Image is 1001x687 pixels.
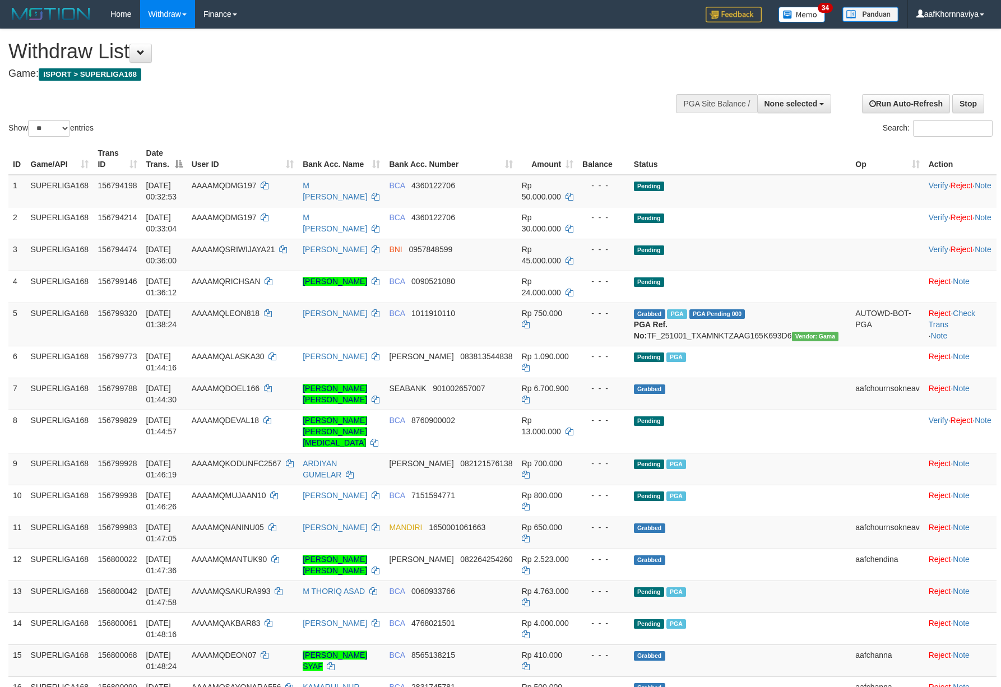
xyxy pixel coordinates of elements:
span: 156799829 [98,416,137,425]
a: Reject [929,523,951,532]
a: Note [953,459,970,468]
td: 12 [8,549,26,581]
span: Rp 1.090.000 [522,352,569,361]
span: AAAAMQDMG197 [192,181,257,190]
th: Op: activate to sort column ascending [851,143,924,175]
span: Copy 4360122706 to clipboard [411,181,455,190]
span: [DATE] 01:36:12 [146,277,177,297]
div: - - - [582,522,625,533]
span: Copy 4768021501 to clipboard [411,619,455,628]
span: Rp 6.700.900 [522,384,569,393]
a: Note [953,523,970,532]
span: Marked by aafnonsreyleab [667,309,687,319]
span: Copy 901002657007 to clipboard [433,384,485,393]
td: SUPERLIGA168 [26,378,94,410]
td: 1 [8,175,26,207]
div: - - - [582,458,625,469]
span: Copy 0090521080 to clipboard [411,277,455,286]
span: Grabbed [634,384,665,394]
span: Pending [634,213,664,223]
a: [PERSON_NAME] [PERSON_NAME] [303,555,367,575]
a: Reject [951,213,973,222]
span: AAAAMQDMG197 [192,213,257,222]
span: Rp 410.000 [522,651,562,660]
a: Note [953,555,970,564]
span: [DATE] 00:36:00 [146,245,177,265]
div: - - - [582,212,625,223]
th: Bank Acc. Name: activate to sort column ascending [298,143,384,175]
td: · · [924,303,997,346]
span: Marked by aafnonsreyleab [666,587,686,597]
a: Run Auto-Refresh [862,94,950,113]
span: 34 [818,3,833,13]
div: - - - [582,586,625,597]
td: · [924,517,997,549]
a: [PERSON_NAME] [PERSON_NAME][MEDICAL_DATA] [303,416,367,447]
span: [DATE] 01:46:19 [146,459,177,479]
td: · · [924,175,997,207]
div: - - - [582,415,625,426]
span: BCA [389,309,405,318]
td: · [924,581,997,612]
span: Rp 13.000.000 [522,416,561,436]
a: Stop [952,94,984,113]
span: 156799938 [98,491,137,500]
th: Status [629,143,851,175]
td: 10 [8,485,26,517]
span: Grabbed [634,555,665,565]
a: Note [975,181,991,190]
span: Copy 7151594771 to clipboard [411,491,455,500]
div: - - - [582,308,625,319]
span: 156799928 [98,459,137,468]
a: Note [953,651,970,660]
span: Copy 0060933766 to clipboard [411,587,455,596]
span: BCA [389,277,405,286]
a: [PERSON_NAME] [303,352,367,361]
td: SUPERLIGA168 [26,346,94,378]
th: User ID: activate to sort column ascending [187,143,299,175]
a: [PERSON_NAME] [303,491,367,500]
td: SUPERLIGA168 [26,453,94,485]
td: · [924,485,997,517]
span: Grabbed [634,309,665,319]
td: aafchournsokneav [851,517,924,549]
span: BNI [389,245,402,254]
span: [PERSON_NAME] [389,459,453,468]
a: Reject [929,619,951,628]
span: Rp 4.000.000 [522,619,569,628]
td: 5 [8,303,26,346]
span: Pending [634,245,664,255]
a: M THORIQ ASAD [303,587,365,596]
span: 156800022 [98,555,137,564]
td: SUPERLIGA168 [26,644,94,676]
span: Grabbed [634,523,665,533]
span: BCA [389,651,405,660]
a: Reject [929,459,951,468]
span: Rp 2.523.000 [522,555,569,564]
span: BCA [389,213,405,222]
span: 156799320 [98,309,137,318]
span: Marked by aafnonsreyleab [666,491,686,501]
td: SUPERLIGA168 [26,207,94,239]
th: Date Trans.: activate to sort column descending [142,143,187,175]
span: AAAAMQLEON818 [192,309,259,318]
td: · [924,271,997,303]
a: Note [931,331,948,340]
span: Pending [634,182,664,191]
span: BCA [389,619,405,628]
span: 156794474 [98,245,137,254]
span: BCA [389,416,405,425]
div: PGA Site Balance / [676,94,757,113]
span: Rp 4.763.000 [522,587,569,596]
span: Vendor URL: https://trx31.1velocity.biz [792,332,839,341]
a: Note [953,587,970,596]
span: 156799773 [98,352,137,361]
span: Copy 083813544838 to clipboard [460,352,512,361]
a: Note [953,352,970,361]
span: AAAAMQKODUNFC2567 [192,459,281,468]
td: SUPERLIGA168 [26,549,94,581]
th: Action [924,143,997,175]
td: 4 [8,271,26,303]
span: [DATE] 01:46:26 [146,491,177,511]
span: Rp 50.000.000 [522,181,561,201]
